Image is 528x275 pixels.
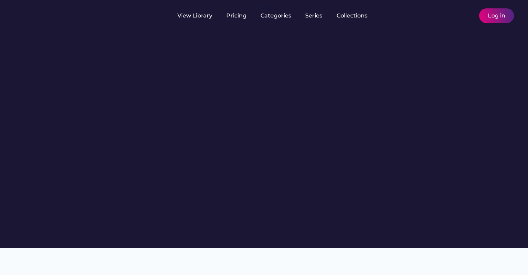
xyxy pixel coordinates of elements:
[337,12,367,20] div: Collections
[488,12,505,20] div: Log in
[261,3,270,10] div: fvck
[452,12,460,20] img: yH5BAEAAAAALAAAAAABAAEAAAIBRAA7
[177,12,212,20] div: View Library
[305,12,323,20] div: Series
[226,12,247,20] div: Pricing
[14,8,69,22] img: yH5BAEAAAAALAAAAAABAAEAAAIBRAA7
[464,12,472,20] img: yH5BAEAAAAALAAAAAABAAEAAAIBRAA7
[261,12,291,20] div: Categories
[80,12,89,20] img: yH5BAEAAAAALAAAAAABAAEAAAIBRAA7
